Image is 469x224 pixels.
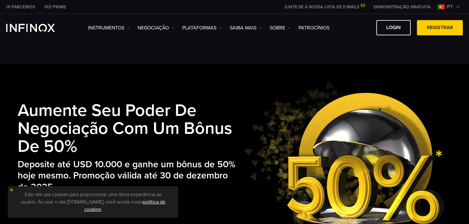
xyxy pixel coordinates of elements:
p: Este site usa cookies para proporcionar uma ótima experiência ao usuário. Ao usar o site [DOMAIN_... [11,189,175,215]
span: pt [445,3,455,11]
strong: Aumente seu poder de negociação com um bônus de 50% [18,100,232,157]
a: Login [376,20,411,35]
a: SOBRE [270,24,291,32]
a: INFINOX [40,4,71,10]
a: INFINOX MENU [369,4,435,10]
a: INFINOX [2,4,40,10]
h2: Deposite até USD 10.000 e ganhe um bônus de 50% hoje mesmo. Promoção válida até 30 de dezembro de... [18,159,238,193]
a: PLATAFORMAS [182,24,222,32]
img: yellow close icon [9,188,14,192]
a: JUNTE-SE À NOSSA LISTA DE E-MAILS [279,4,369,10]
a: Instrumentos [88,24,130,32]
a: Saiba mais [230,24,262,32]
a: Patrocínios [299,24,330,32]
a: Registrar [417,20,463,35]
a: NEGOCIAÇÃO [138,24,175,32]
a: INFINOX Logo [6,24,69,32]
